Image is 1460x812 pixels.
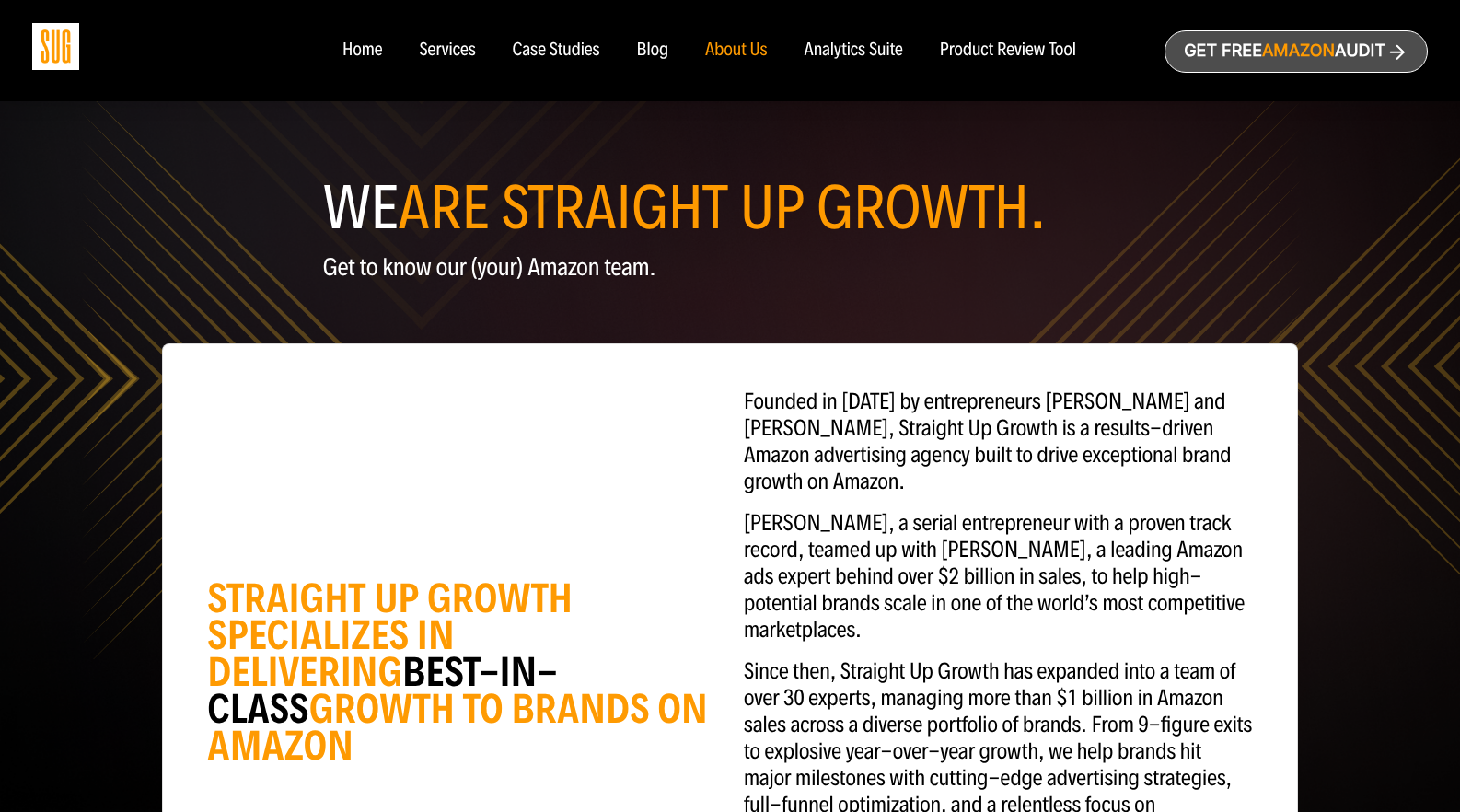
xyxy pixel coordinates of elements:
p: [PERSON_NAME], a serial entrepreneur with a proven track record, teamed up with [PERSON_NAME], a ... [744,510,1253,644]
h1: WE [323,180,1137,236]
span: BEST-IN-CLASS [207,647,558,734]
span: Amazon [1262,41,1335,61]
a: Product Review Tool [940,41,1076,61]
span: ARE STRAIGHT UP GROWTH. [399,171,1047,245]
a: Blog [637,41,669,61]
a: Services [419,41,475,61]
p: Get to know our (your) Amazon team. [323,254,1137,281]
a: Get freeAmazonAudit [1165,30,1428,73]
a: Analytics Suite [805,41,903,61]
img: Sug [32,23,79,70]
div: STRAIGHT UP GROWTH SPECIALIZES IN DELIVERING GROWTH TO BRANDS ON AMAZON [207,580,716,764]
a: Case Studies [513,41,600,61]
a: Home [342,41,382,61]
p: Founded in [DATE] by entrepreneurs [PERSON_NAME] and [PERSON_NAME], Straight Up Growth is a resul... [744,389,1253,495]
a: About Us [705,41,768,61]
